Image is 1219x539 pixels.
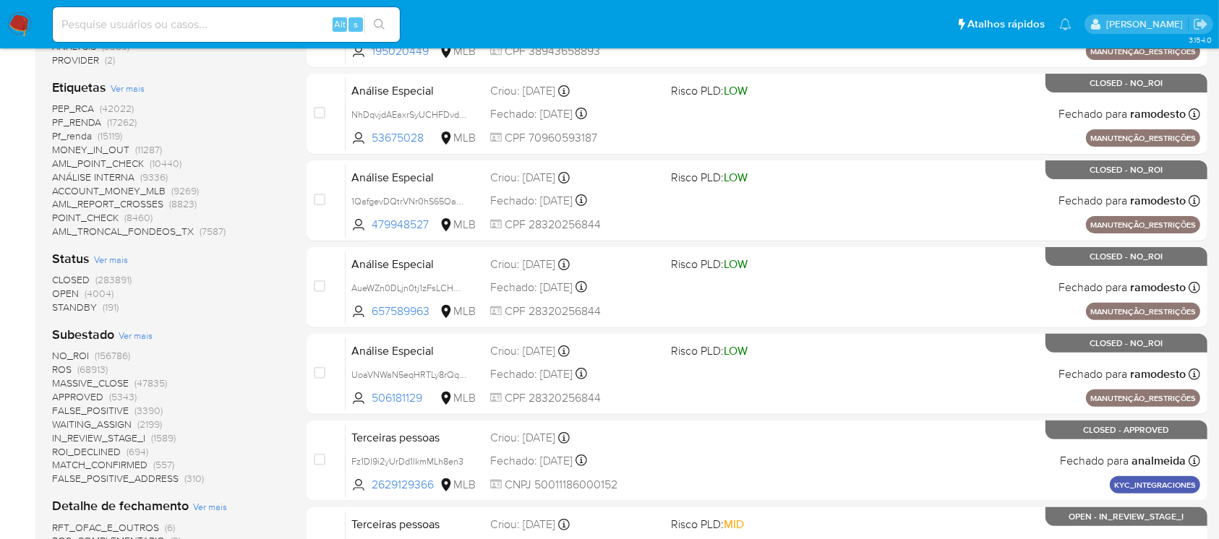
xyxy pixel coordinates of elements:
[1059,18,1072,30] a: Notificações
[53,15,400,34] input: Pesquise usuários ou casos...
[364,14,394,35] button: search-icon
[354,17,358,31] span: s
[1189,34,1212,46] span: 3.154.0
[1106,17,1188,31] p: adriano.brito@mercadolivre.com
[1193,17,1208,32] a: Sair
[967,17,1045,32] span: Atalhos rápidos
[334,17,346,31] span: Alt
